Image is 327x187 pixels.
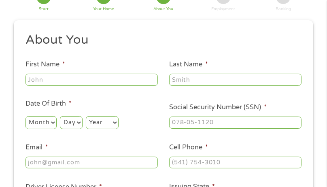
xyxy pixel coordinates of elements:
div: About You [153,7,173,11]
label: First Name [25,60,65,69]
div: Employment [211,7,235,11]
input: 078-05-1120 [169,117,302,129]
label: Cell Phone [169,143,208,152]
div: Banking [276,7,291,11]
h2: About You [25,32,296,48]
input: Smith [169,74,302,86]
div: Your Home [93,7,114,11]
label: Social Security Number (SSN) [169,103,267,112]
input: john@gmail.com [25,157,158,169]
input: John [25,74,158,86]
label: Date Of Birth [25,100,72,108]
label: Email [25,143,48,152]
div: Start [39,7,49,11]
label: Last Name [169,60,208,69]
input: (541) 754-3010 [169,157,302,169]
